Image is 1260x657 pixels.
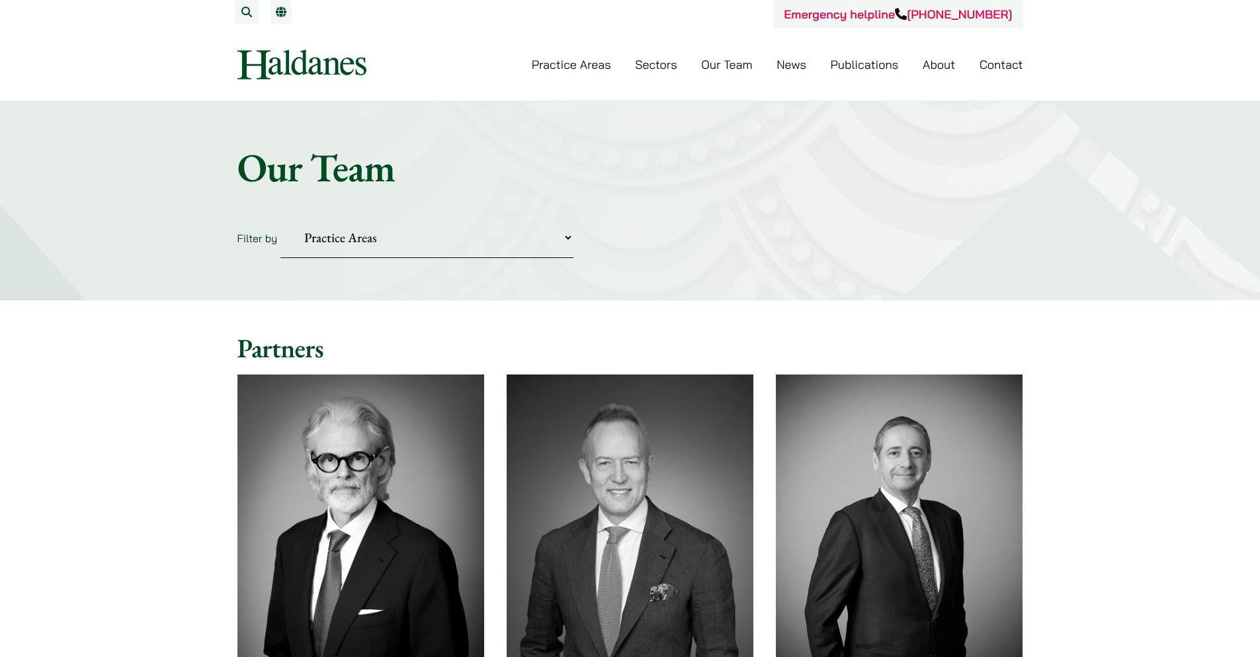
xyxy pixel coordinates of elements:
[923,57,955,72] a: About
[276,7,286,17] a: EN
[237,232,278,245] label: Filter by
[635,57,677,72] a: Sectors
[237,332,1023,364] h2: Partners
[980,57,1023,72] a: Contact
[831,57,899,72] a: Publications
[237,144,1023,191] h1: Our Team
[532,57,611,72] a: Practice Areas
[777,57,806,72] a: News
[784,7,1012,22] a: Emergency helpline[PHONE_NUMBER]
[237,50,366,79] img: Logo of Haldanes
[701,57,752,72] a: Our Team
